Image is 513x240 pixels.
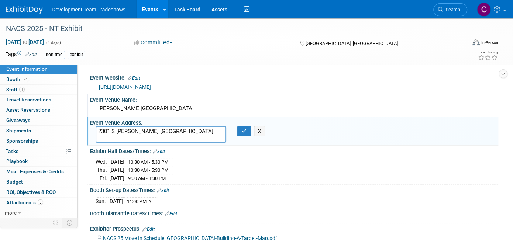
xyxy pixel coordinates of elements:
[44,51,65,59] div: non-trad
[481,40,498,45] div: In-Person
[96,103,493,114] div: [PERSON_NAME][GEOGRAPHIC_DATA]
[0,85,77,95] a: Staff1
[62,218,78,227] td: Toggle Event Tabs
[0,95,77,105] a: Travel Reservations
[90,72,498,82] div: Event Website:
[109,158,124,166] td: [DATE]
[131,39,175,46] button: Committed
[477,3,491,17] img: Courtney Perkins
[128,159,168,165] span: 10:30 AM - 5:30 PM
[90,185,498,194] div: Booth Set-up Dates/Times:
[153,149,165,154] a: Edit
[478,51,498,54] div: Event Rating
[6,51,37,59] td: Tags
[109,166,124,174] td: [DATE]
[6,148,18,154] span: Tasks
[128,175,166,181] span: 9:00 AM - 1:30 PM
[6,128,31,133] span: Shipments
[0,208,77,218] a: more
[0,156,77,166] a: Playbook
[472,39,480,45] img: Format-Inperson.png
[6,117,30,123] span: Giveaways
[0,198,77,208] a: Attachments5
[6,6,43,14] img: ExhibitDay
[21,39,28,45] span: to
[38,199,43,205] span: 5
[0,105,77,115] a: Asset Reservations
[0,74,77,84] a: Booth
[6,66,48,72] span: Event Information
[433,3,467,16] a: Search
[0,146,77,156] a: Tasks
[142,227,155,232] a: Edit
[6,87,25,93] span: Staff
[19,87,25,92] span: 1
[90,117,498,126] div: Event Venue Address:
[0,167,77,177] a: Misc. Expenses & Credits
[165,211,177,216] a: Edit
[6,179,23,185] span: Budget
[6,158,28,164] span: Playbook
[128,167,168,173] span: 10:30 AM - 5:30 PM
[0,136,77,146] a: Sponsorships
[90,223,498,233] div: Exhibitor Prospectus:
[6,199,43,205] span: Attachments
[90,146,498,155] div: Exhibit Hall Dates/Times:
[24,77,27,81] i: Booth reservation complete
[6,189,56,195] span: ROI, Objectives & ROO
[6,97,51,102] span: Travel Reservations
[0,126,77,136] a: Shipments
[6,76,29,82] span: Booth
[6,168,64,174] span: Misc. Expenses & Credits
[96,197,108,205] td: Sun.
[6,107,50,113] span: Asset Reservations
[90,208,498,218] div: Booth Dismantle Dates/Times:
[0,115,77,125] a: Giveaways
[99,84,151,90] a: [URL][DOMAIN_NAME]
[90,94,498,104] div: Event Venue Name:
[3,22,456,35] div: NACS 2025 - NT Exhibit
[306,41,398,46] span: [GEOGRAPHIC_DATA], [GEOGRAPHIC_DATA]
[108,197,123,205] td: [DATE]
[109,174,124,182] td: [DATE]
[0,187,77,197] a: ROI, Objectives & ROO
[96,174,109,182] td: Fri.
[0,64,77,74] a: Event Information
[45,40,61,45] span: (4 days)
[149,199,151,204] span: ?
[6,39,44,45] span: [DATE] [DATE]
[52,7,125,13] span: Development Team Tradeshows
[254,126,265,136] button: X
[0,177,77,187] a: Budget
[443,7,460,13] span: Search
[426,38,499,49] div: Event Format
[6,138,38,144] span: Sponsorships
[49,218,62,227] td: Personalize Event Tab Strip
[96,166,109,174] td: Thu.
[68,51,85,59] div: exhibit
[128,76,140,81] a: Edit
[157,188,169,193] a: Edit
[96,158,109,166] td: Wed.
[127,199,151,204] span: 11:00 AM -
[5,210,17,216] span: more
[25,52,37,57] a: Edit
